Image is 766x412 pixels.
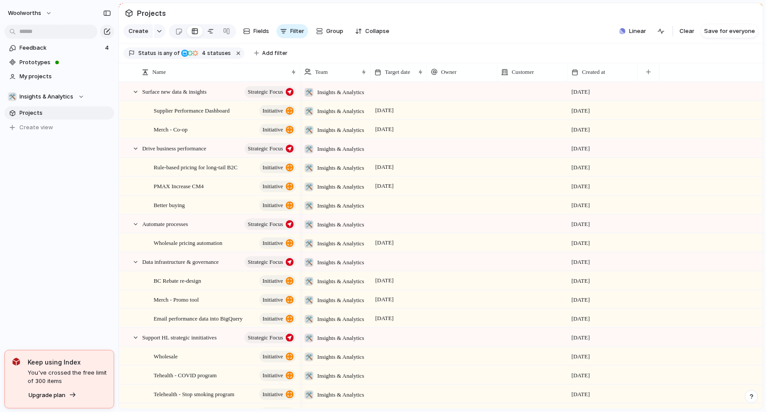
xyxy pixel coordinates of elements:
[305,277,313,286] div: 🛠️
[317,88,364,97] span: Insights & Analytics
[572,295,590,304] span: [DATE]
[263,161,283,174] span: initiative
[254,27,270,36] span: Fields
[317,372,364,380] span: Insights & Analytics
[572,352,590,361] span: [DATE]
[317,107,364,116] span: Insights & Analytics
[4,6,57,20] button: woolworths
[572,277,590,285] span: [DATE]
[154,294,199,304] span: Merch - Promo tool
[572,106,590,115] span: [DATE]
[154,313,243,323] span: Email performance data into BigQuery
[373,105,396,116] span: [DATE]
[263,313,283,325] span: initiative
[245,143,296,154] button: Strategic Focus
[200,50,208,56] span: 4
[20,92,74,101] span: Insights & Analytics
[305,145,313,153] div: 🛠️
[245,86,296,98] button: Strategic Focus
[259,294,296,306] button: initiative
[317,220,364,229] span: Insights & Analytics
[305,315,313,324] div: 🛠️
[8,9,41,18] span: woolworths
[572,239,590,248] span: [DATE]
[572,314,590,323] span: [DATE]
[142,86,207,96] span: Surface new data & insights
[240,24,273,38] button: Fields
[572,201,590,210] span: [DATE]
[582,68,605,77] span: Created at
[572,144,590,153] span: [DATE]
[259,124,296,135] button: initiative
[248,86,283,98] span: Strategic Focus
[154,370,217,380] span: Tehealth - COVID program
[20,123,54,132] span: Create view
[263,49,288,57] span: Add filter
[572,88,590,96] span: [DATE]
[245,219,296,230] button: Strategic Focus
[4,90,114,103] button: 🛠️Insights & Analytics
[259,200,296,211] button: initiative
[154,105,230,115] span: Supplier Performance Dashboard
[20,44,102,52] span: Feedback
[373,313,396,324] span: [DATE]
[572,163,590,172] span: [DATE]
[259,275,296,287] button: initiative
[245,332,296,343] button: Strategic Focus
[317,164,364,172] span: Insights & Analytics
[441,68,457,77] span: Owner
[317,334,364,343] span: Insights & Analytics
[305,88,313,97] div: 🛠️
[305,372,313,380] div: 🛠️
[248,256,283,268] span: Strategic Focus
[154,181,204,191] span: PMAX Increase CM4
[29,391,65,400] span: Upgrade plan
[291,27,305,36] span: Filter
[259,313,296,324] button: initiative
[4,70,114,83] a: My projects
[142,256,219,266] span: Data infrastructure & governance
[373,275,396,286] span: [DATE]
[20,109,111,117] span: Projects
[317,145,364,153] span: Insights & Analytics
[305,201,313,210] div: 🛠️
[373,124,396,135] span: [DATE]
[385,68,410,77] span: Target date
[263,105,283,117] span: initiative
[680,27,694,36] span: Clear
[248,218,283,230] span: Strategic Focus
[277,24,308,38] button: Filter
[20,58,111,67] span: Prototypes
[129,27,148,36] span: Create
[305,353,313,361] div: 🛠️
[20,72,111,81] span: My projects
[305,182,313,191] div: 🛠️
[676,24,698,38] button: Clear
[263,294,283,306] span: initiative
[263,350,283,363] span: initiative
[142,219,188,229] span: Automate processes
[317,315,364,324] span: Insights & Analytics
[317,239,364,248] span: Insights & Analytics
[263,369,283,382] span: initiative
[312,24,348,38] button: Group
[305,220,313,229] div: 🛠️
[572,220,590,229] span: [DATE]
[123,24,153,38] button: Create
[8,92,17,101] div: 🛠️
[263,180,283,193] span: initiative
[259,237,296,249] button: initiative
[373,181,396,191] span: [DATE]
[259,181,296,192] button: initiative
[315,68,328,77] span: Team
[373,294,396,305] span: [DATE]
[616,25,650,38] button: Linear
[352,24,393,38] button: Collapse
[245,256,296,268] button: Strategic Focus
[373,162,396,172] span: [DATE]
[305,239,313,248] div: 🛠️
[259,162,296,173] button: initiative
[4,41,114,55] a: Feedback4
[138,49,156,57] span: Status
[305,296,313,305] div: 🛠️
